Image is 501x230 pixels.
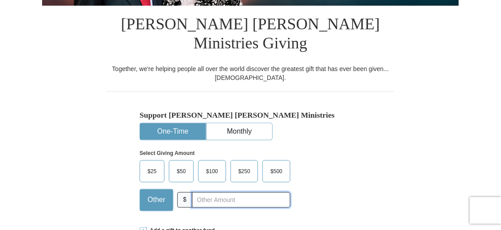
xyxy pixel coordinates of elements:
button: Monthly [207,123,272,140]
div: Together, we're helping people all over the world discover the greatest gift that has ever been g... [106,64,395,82]
strong: Select Giving Amount [140,150,195,156]
span: $100 [202,165,223,178]
button: One-Time [140,123,206,140]
span: $500 [266,165,287,178]
h1: [PERSON_NAME] [PERSON_NAME] Ministries Giving [106,6,395,64]
span: Other [143,194,170,207]
h5: Support [PERSON_NAME] [PERSON_NAME] Ministries [140,111,361,120]
input: Other Amount [192,192,290,208]
span: $25 [143,165,161,178]
span: $ [177,192,192,208]
span: $50 [172,165,190,178]
span: $250 [234,165,255,178]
